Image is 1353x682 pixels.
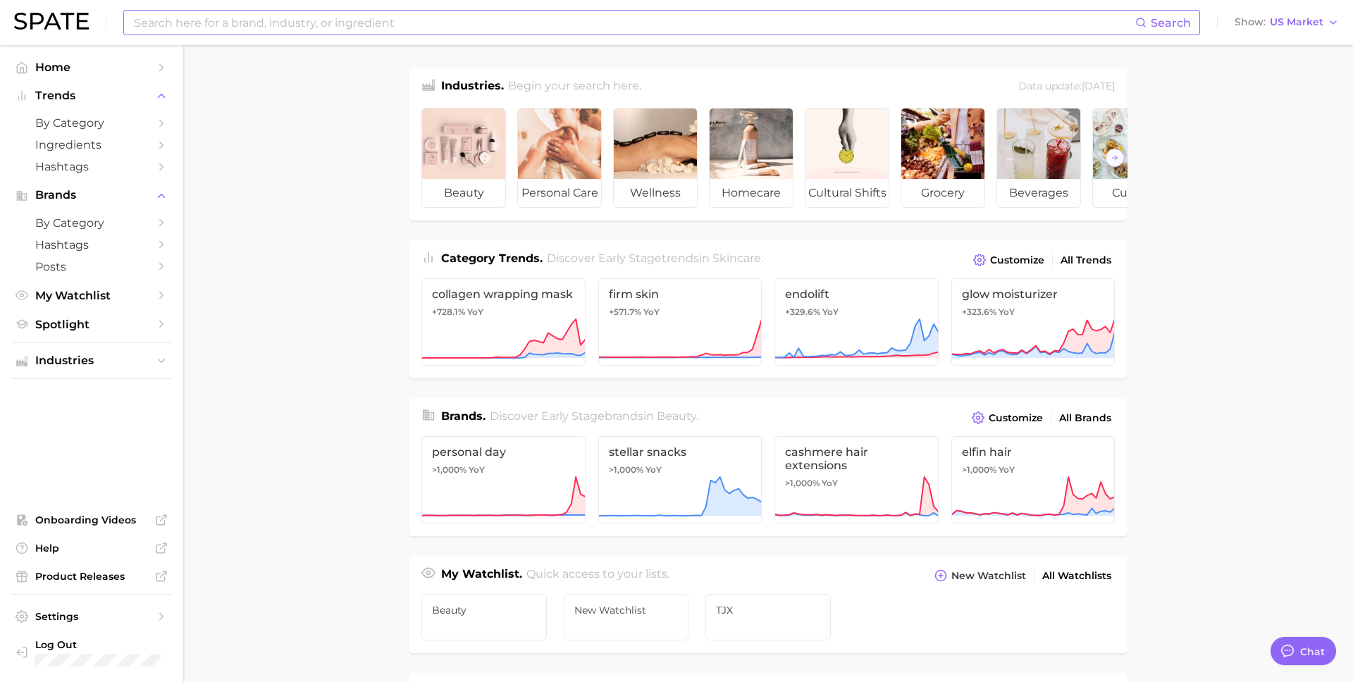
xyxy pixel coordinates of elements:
[901,108,985,208] a: grocery
[1106,149,1124,167] button: Scroll Right
[1093,179,1176,207] span: culinary
[35,116,148,130] span: by Category
[11,85,172,106] button: Trends
[962,287,1105,301] span: glow moisturizer
[441,566,522,585] h1: My Watchlist.
[432,306,465,317] span: +728.1%
[35,61,148,74] span: Home
[598,436,762,523] a: stellar snacks>1,000% YoY
[774,436,939,523] a: cashmere hair extensions>1,000% YoY
[422,179,505,207] span: beauty
[805,179,889,207] span: cultural shifts
[1151,16,1191,30] span: Search
[35,570,148,583] span: Product Releases
[421,108,506,208] a: beauty
[469,464,485,476] span: YoY
[951,436,1116,523] a: elfin hair>1,000% YoY
[609,306,641,317] span: +571.7%
[968,408,1046,428] button: Customize
[421,436,586,523] a: personal day>1,000% YoY
[11,606,172,627] a: Settings
[11,314,172,335] a: Spotlight
[508,77,641,97] h2: Begin your search here.
[609,464,643,475] span: >1,000%
[11,134,172,156] a: Ingredients
[774,278,939,366] a: endolift+329.6% YoY
[1056,409,1115,428] a: All Brands
[11,156,172,178] a: Hashtags
[990,254,1044,266] span: Customize
[432,287,575,301] span: collagen wrapping mask
[421,594,547,640] a: Beauty
[705,594,831,640] a: TJX
[1018,77,1115,97] div: Data update: [DATE]
[441,409,486,423] span: Brands .
[598,278,762,366] a: firm skin+571.7% YoY
[421,278,586,366] a: collagen wrapping mask+728.1% YoY
[11,566,172,587] a: Product Releases
[785,306,820,317] span: +329.6%
[467,306,483,318] span: YoY
[432,604,536,616] span: Beauty
[35,138,148,151] span: Ingredients
[1039,566,1115,585] a: All Watchlists
[989,412,1043,424] span: Customize
[11,634,172,671] a: Log out. Currently logged in with e-mail ameera.masud@digitas.com.
[35,542,148,554] span: Help
[35,318,148,331] span: Spotlight
[547,252,763,265] span: Discover Early Stage trends in .
[432,464,467,475] span: >1,000%
[11,538,172,559] a: Help
[35,160,148,173] span: Hashtags
[490,409,698,423] span: Discover Early Stage brands in .
[1092,108,1177,208] a: culinary
[1235,18,1266,26] span: Show
[35,238,148,252] span: Hashtags
[35,260,148,273] span: Posts
[35,189,148,201] span: Brands
[11,350,172,371] button: Industries
[999,464,1015,476] span: YoY
[1061,254,1111,266] span: All Trends
[643,306,660,318] span: YoY
[11,509,172,531] a: Onboarding Videos
[996,108,1081,208] a: beverages
[785,478,820,488] span: >1,000%
[997,179,1080,207] span: beverages
[35,354,148,367] span: Industries
[716,604,820,616] span: TJX
[785,287,928,301] span: endolift
[962,445,1105,459] span: elfin hair
[35,89,148,102] span: Trends
[609,287,752,301] span: firm skin
[35,514,148,526] span: Onboarding Videos
[1059,412,1111,424] span: All Brands
[709,108,793,208] a: homecare
[11,112,172,134] a: by Category
[1270,18,1323,26] span: US Market
[901,179,984,207] span: grocery
[441,77,504,97] h1: Industries.
[785,445,928,472] span: cashmere hair extensions
[526,566,669,585] h2: Quick access to your lists.
[962,306,996,317] span: +323.6%
[564,594,689,640] a: New Watchlist
[35,638,177,651] span: Log Out
[35,610,148,623] span: Settings
[609,445,752,459] span: stellar snacks
[710,179,793,207] span: homecare
[35,216,148,230] span: by Category
[962,464,996,475] span: >1,000%
[11,212,172,234] a: by Category
[951,570,1026,582] span: New Watchlist
[518,179,601,207] span: personal care
[11,234,172,256] a: Hashtags
[11,56,172,78] a: Home
[517,108,602,208] a: personal care
[432,445,575,459] span: personal day
[822,306,839,318] span: YoY
[822,478,838,489] span: YoY
[614,179,697,207] span: wellness
[132,11,1135,35] input: Search here for a brand, industry, or ingredient
[657,409,696,423] span: beauty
